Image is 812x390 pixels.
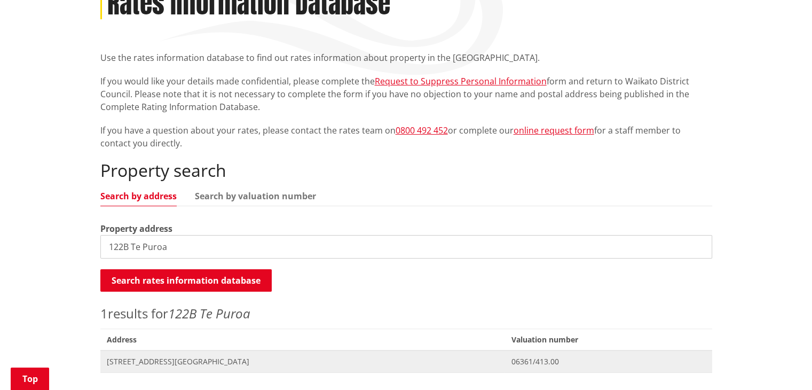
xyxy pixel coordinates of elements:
[511,356,705,367] span: 06361/413.00
[763,345,801,384] iframe: Messenger Launcher
[11,368,49,390] a: Top
[100,235,712,259] input: e.g. Duke Street NGARUAWAHIA
[514,124,594,136] a: online request form
[100,304,712,323] p: results for
[100,269,272,292] button: Search rates information database
[375,75,547,87] a: Request to Suppress Personal Information
[100,305,108,322] span: 1
[168,305,250,322] em: 122B Te Puroa
[504,329,712,350] span: Valuation number
[100,75,712,113] p: If you would like your details made confidential, please complete the form and return to Waikato ...
[100,192,177,200] a: Search by address
[100,329,505,350] span: Address
[100,51,712,64] p: Use the rates information database to find out rates information about property in the [GEOGRAPHI...
[107,356,499,367] span: [STREET_ADDRESS][GEOGRAPHIC_DATA]
[100,350,712,372] a: [STREET_ADDRESS][GEOGRAPHIC_DATA] 06361/413.00
[396,124,448,136] a: 0800 492 452
[195,192,316,200] a: Search by valuation number
[100,124,712,150] p: If you have a question about your rates, please contact the rates team on or complete our for a s...
[100,160,712,181] h2: Property search
[100,222,172,235] label: Property address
